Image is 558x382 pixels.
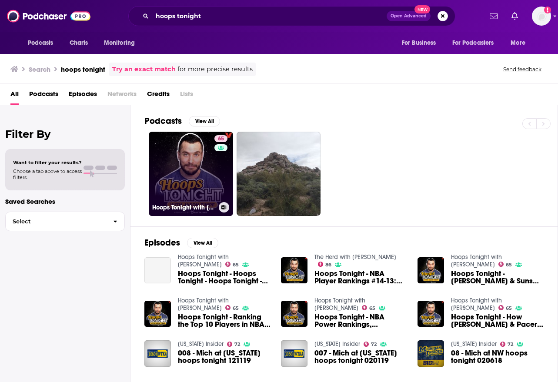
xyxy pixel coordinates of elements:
a: Hoops Tonight - NBA Power Rankings, Bradley Beal return lifts Suns, Giannis & Bucks MAJOR concern... [314,313,407,328]
a: 72 [500,342,514,347]
button: Open AdvancedNew [387,11,431,21]
a: 65 [225,305,239,310]
span: 72 [371,342,377,346]
span: Want to filter your results? [13,159,82,166]
span: Lists [180,87,193,105]
a: Hoops Tonight with Jason Timpf [314,297,365,312]
a: Hoops Tonight - Durant, Booker & Suns BLOW OUT Wolves, Celtics beat Sixers, Knicks-Hawks | Hoops ... [451,270,544,285]
span: Hoops Tonight - NBA Player Rankings #14-13: [PERSON_NAME] & [PERSON_NAME] | Hoops Tonight [314,270,407,285]
h2: Episodes [144,237,180,248]
a: 72 [227,342,241,347]
span: for more precise results [177,64,253,74]
button: Send feedback [501,66,544,73]
svg: Add a profile image [544,7,551,13]
span: Episodes [69,87,97,105]
span: 65 [369,306,375,310]
input: Search podcasts, credits, & more... [152,9,387,23]
span: New [414,5,430,13]
img: 08 - Mich at NW hoops tonight 020618 [418,340,444,367]
button: open menu [447,35,507,51]
span: More [511,37,525,49]
span: Networks [107,87,137,105]
a: Charts [64,35,94,51]
span: Podcasts [28,37,53,49]
a: Hoops Tonight - Hoops Tonight - Hoops Tonight - NBA Preseason Reaction: Suns-Lakers, Warriors-Cli... [178,270,271,285]
button: open menu [22,35,65,51]
span: Choose a tab above to access filters. [13,168,82,180]
img: Hoops Tonight - NBA Player Rankings #14-13: Joel Embiid & Kawhi Leonard | Hoops Tonight [281,257,307,284]
span: Hoops Tonight - [PERSON_NAME] & Suns BLOW OUT Wolves, Celtics beat [PERSON_NAME], Knicks-Hawks | ... [451,270,544,285]
span: Open Advanced [391,14,427,18]
a: Michigan Insider [451,340,497,348]
a: Hoops Tonight - How Haliburton & Pacers can UPSET Thunder in Game 7 of NBA Finals | Hoops Tonight [451,313,544,328]
img: User Profile [532,7,551,26]
span: 65 [233,263,239,267]
img: Hoops Tonight - Durant, Booker & Suns BLOW OUT Wolves, Celtics beat Sixers, Knicks-Hawks | Hoops ... [418,257,444,284]
a: 08 - Mich at NW hoops tonight 020618 [451,349,544,364]
button: open menu [98,35,146,51]
span: Select [6,219,106,224]
button: open menu [505,35,536,51]
a: Hoops Tonight with Jason Timpf [451,297,502,312]
span: For Business [402,37,436,49]
button: View All [189,116,220,126]
a: 65 [362,305,376,310]
img: 007 - Mich at Iowa hoops tonight 020119 [281,340,307,367]
a: Hoops Tonight with Jason Timpf [451,253,502,268]
img: Hoops Tonight - NBA Power Rankings, Bradley Beal return lifts Suns, Giannis & Bucks MAJOR concern... [281,301,307,327]
img: Hoops Tonight - Ranking the Top 10 Players in NBA: #5 Luka Doncic, Dallas Mavericks | Hoops Tonight [144,301,171,327]
button: Select [5,212,125,231]
a: 65 [225,262,239,267]
a: Michigan Insider [314,340,360,348]
span: 65 [506,263,512,267]
span: 008 - Mich at [US_STATE] hoops tonight 121119 [178,349,271,364]
button: open menu [396,35,447,51]
a: EpisodesView All [144,237,218,248]
a: PodcastsView All [144,116,220,126]
a: Show notifications dropdown [486,9,501,23]
span: Logged in as rowan.sullivan [532,7,551,26]
a: Hoops Tonight - NBA Player Rankings #14-13: Joel Embiid & Kawhi Leonard | Hoops Tonight [314,270,407,285]
a: 007 - Mich at Iowa hoops tonight 020119 [314,349,407,364]
span: Hoops Tonight - How [PERSON_NAME] & Pacers can UPSET Thunder in Game 7 of NBA Finals | Hoops Tonight [451,313,544,328]
span: 86 [325,263,331,267]
a: 65 [498,305,512,310]
p: Saved Searches [5,197,125,206]
span: 65 [218,135,224,143]
a: 72 [364,342,377,347]
a: 86 [318,262,332,267]
span: For Podcasters [452,37,494,49]
img: Podchaser - Follow, Share and Rate Podcasts [7,8,90,24]
a: 008 - Mich at Illinois hoops tonight 121119 [178,349,271,364]
a: Credits [147,87,170,105]
a: Hoops Tonight - How Haliburton & Pacers can UPSET Thunder in Game 7 of NBA Finals | Hoops Tonight [418,301,444,327]
div: Search podcasts, credits, & more... [128,6,455,26]
h2: Podcasts [144,116,182,126]
a: Hoops Tonight - Ranking the Top 10 Players in NBA: #5 Luka Doncic, Dallas Mavericks | Hoops Tonight [178,313,271,328]
span: Hoops Tonight - NBA Power Rankings, [PERSON_NAME] return lifts Suns, [PERSON_NAME] & Bucks MAJOR ... [314,313,407,328]
span: 72 [508,342,513,346]
span: Hoops Tonight - Ranking the Top 10 Players in NBA: #5 [PERSON_NAME], Dallas Mavericks | Hoops Ton... [178,313,271,328]
span: 65 [233,306,239,310]
span: Monitoring [104,37,135,49]
img: 008 - Mich at Illinois hoops tonight 121119 [144,340,171,367]
a: Hoops Tonight with Jason Timpf [178,253,229,268]
h3: hoops tonight [61,65,105,73]
a: 65Hoops Tonight with [PERSON_NAME] [149,132,233,216]
h2: Filter By [5,128,125,140]
a: Show notifications dropdown [508,9,521,23]
a: The Herd with Colin Cowherd [314,253,396,261]
a: Podcasts [29,87,58,105]
a: 65 [498,262,512,267]
a: All [10,87,19,105]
